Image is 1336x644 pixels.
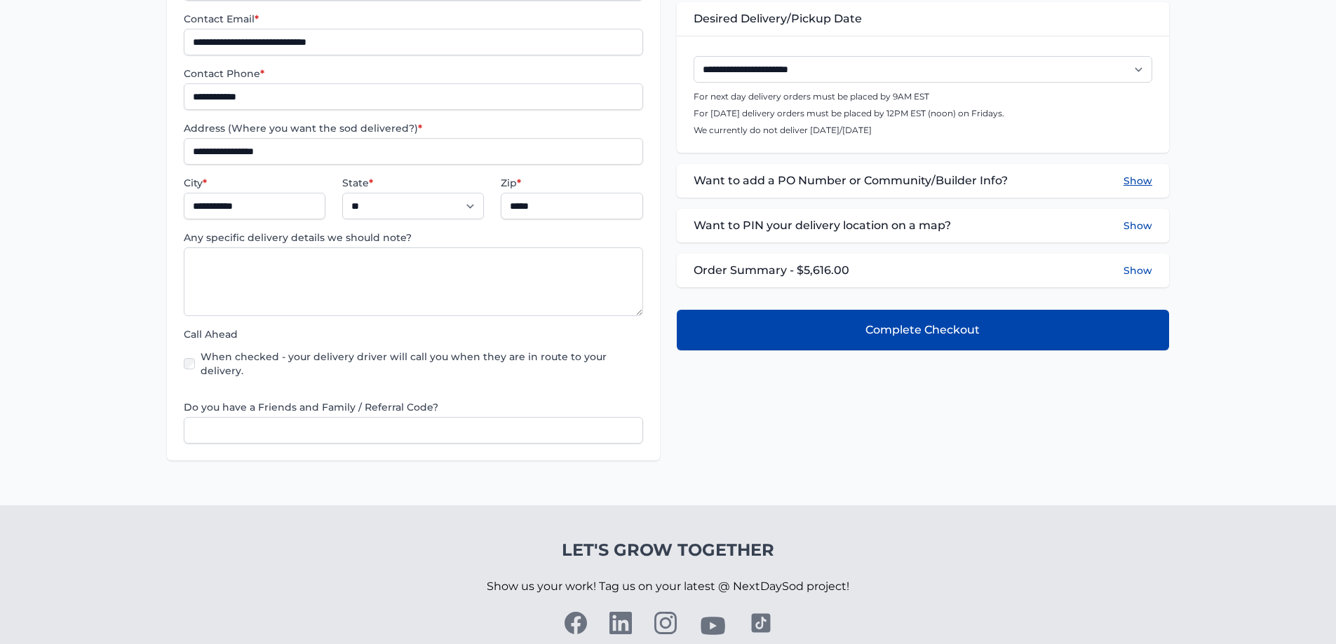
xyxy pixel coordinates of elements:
[184,121,642,135] label: Address (Where you want the sod delivered?)
[342,176,484,190] label: State
[694,125,1152,136] p: We currently do not deliver [DATE]/[DATE]
[1124,217,1152,234] button: Show
[184,231,642,245] label: Any specific delivery details we should note?
[184,400,642,414] label: Do you have a Friends and Family / Referral Code?
[184,67,642,81] label: Contact Phone
[694,217,951,234] span: Want to PIN your delivery location on a map?
[694,91,1152,102] p: For next day delivery orders must be placed by 9AM EST
[487,561,849,612] p: Show us your work! Tag us on your latest @ NextDaySod project!
[184,327,642,341] label: Call Ahead
[694,262,849,279] span: Order Summary - $5,616.00
[677,310,1169,350] button: Complete Checkout
[184,176,325,190] label: City
[1124,263,1152,278] button: Show
[184,12,642,26] label: Contact Email
[1124,172,1152,189] button: Show
[677,2,1169,36] div: Desired Delivery/Pickup Date
[201,350,642,378] label: When checked - your delivery driver will call you when they are in route to your delivery.
[487,539,849,561] h4: Let's Grow Together
[501,176,642,190] label: Zip
[694,172,1008,189] span: Want to add a PO Number or Community/Builder Info?
[865,322,980,338] span: Complete Checkout
[694,108,1152,119] p: For [DATE] delivery orders must be placed by 12PM EST (noon) on Fridays.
